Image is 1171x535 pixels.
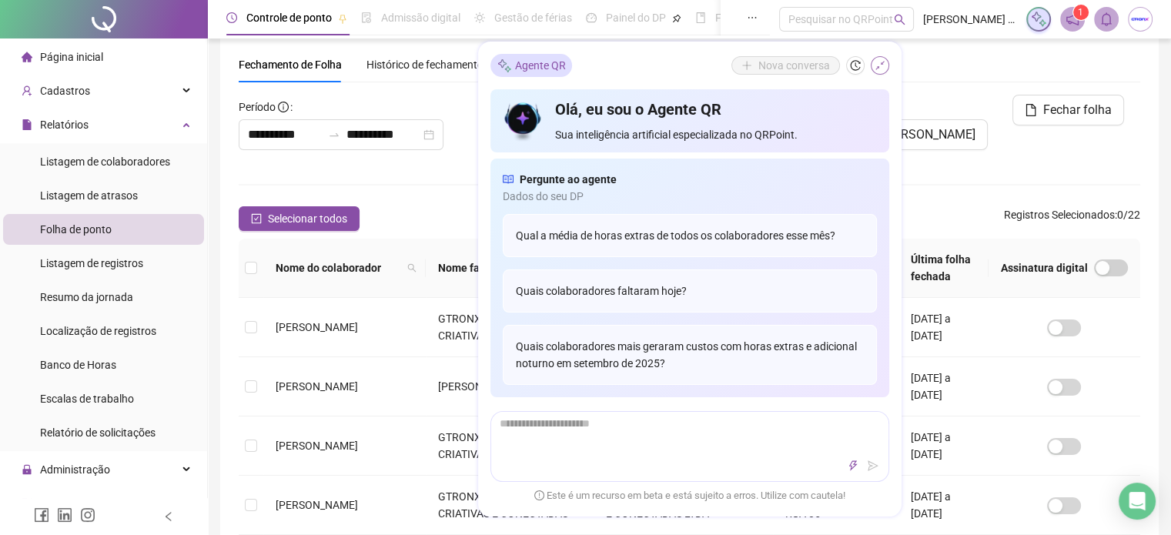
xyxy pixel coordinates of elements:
span: Folha de ponto [40,223,112,236]
button: Selecionar todos [239,206,360,231]
td: [DATE] a [DATE] [898,416,989,476]
span: ellipsis [747,12,758,23]
span: Controle de ponto [246,12,332,24]
span: search [404,256,420,279]
span: [PERSON_NAME] - Gtron Telecom [923,11,1017,28]
span: Pergunte ao agente [520,172,617,189]
div: Quais colaboradores mais geraram custos com horas extras e adicional noturno em setembro de 2025? [503,326,877,386]
span: left [163,511,174,522]
span: user-add [22,85,32,96]
span: sun [474,12,485,23]
span: Folha de pagamento [715,12,814,24]
span: Listagem de colaboradores [40,155,170,168]
th: Última folha fechada [898,239,989,298]
span: book [695,12,706,23]
span: pushpin [338,14,347,23]
sup: 1 [1073,5,1089,20]
span: [PERSON_NAME] [276,321,358,333]
td: GTRONX SOLUÇÕES CRIATIVAS E CONECTADAS [426,298,594,357]
span: Exportações [40,497,100,510]
span: Assinatura digital [1001,259,1088,276]
span: Histórico de fechamentos [366,59,489,71]
span: Período [239,101,276,113]
span: Página inicial [40,51,103,63]
span: bell [1099,12,1113,26]
span: : 0 / 22 [1004,206,1140,231]
span: shrink [875,61,885,72]
span: Admissão digital [381,12,460,24]
span: swap-right [328,129,340,141]
div: Open Intercom Messenger [1119,483,1156,520]
img: sparkle-icon.fc2bf0ac1784a2077858766a79e2daf3.svg [497,58,512,74]
span: Gestão de férias [494,12,572,24]
span: notification [1066,12,1079,26]
span: Fechamento de Folha [239,59,342,71]
span: Cadastros [40,85,90,97]
td: [DATE] a [DATE] [898,298,989,357]
span: [PERSON_NAME] [276,440,358,452]
span: Painel do DP [606,12,666,24]
th: Nome fantasia [426,239,594,298]
span: to [328,129,340,141]
span: file [22,119,32,130]
span: facebook [34,507,49,523]
span: linkedin [57,507,72,523]
img: sparkle-icon.fc2bf0ac1784a2077858766a79e2daf3.svg [1030,11,1047,28]
span: exclamation-circle [534,490,544,500]
span: Localização de registros [40,325,156,337]
span: pushpin [672,14,681,23]
span: instagram [80,507,95,523]
td: [DATE] a [DATE] [898,357,989,416]
span: Banco de Horas [40,359,116,371]
div: Qual a média de horas extras de todos os colaboradores esse mês? [503,215,877,258]
span: lock [22,464,32,475]
span: Registros Selecionados [1004,209,1115,221]
span: Relatórios [40,119,89,131]
span: check-square [251,213,262,224]
span: Administração [40,463,110,476]
span: Este é um recurso em beta e está sujeito a erros. Utilize com cautela! [534,489,845,504]
td: GTRONX SOLUÇÕES CRIATIVAS E CONECTADAS [426,416,594,476]
span: search [407,263,417,273]
span: Resumo da jornada [40,291,133,303]
span: Fechar folha [1043,101,1112,119]
span: info-circle [278,102,289,112]
td: GTRONX SOLUÇÕES CRIATIVAS E CONECTADAS [426,476,594,535]
span: [PERSON_NAME] [883,125,975,144]
img: icon [503,99,544,144]
span: read [503,172,514,189]
span: dashboard [586,12,597,23]
span: Listagem de registros [40,257,143,269]
h4: Olá, eu sou o Agente QR [555,99,876,121]
span: Dados do seu DP [503,189,877,206]
span: Relatório de solicitações [40,426,156,439]
span: search [894,14,905,25]
img: 35197 [1129,8,1152,31]
span: Escalas de trabalho [40,393,134,405]
td: [PERSON_NAME] [426,357,594,416]
span: Selecionar todos [268,210,347,227]
td: [DATE] a [DATE] [898,476,989,535]
span: Sua inteligência artificial especializada no QRPoint. [555,127,876,144]
span: Listagem de atrasos [40,189,138,202]
button: Nova conversa [731,57,840,75]
span: history [850,61,861,72]
div: Agente QR [490,55,572,78]
span: [PERSON_NAME] [276,380,358,393]
span: [PERSON_NAME] [276,499,358,511]
button: [PERSON_NAME] [852,119,988,150]
button: thunderbolt [844,457,862,476]
span: home [22,52,32,62]
span: file [1025,104,1037,116]
span: Nome do colaborador [276,259,401,276]
button: Fechar folha [1012,95,1124,125]
button: send [864,457,882,476]
div: Quais colaboradores faltaram hoje? [503,270,877,313]
span: 1 [1078,7,1083,18]
span: thunderbolt [848,461,858,472]
span: file-done [361,12,372,23]
span: clock-circle [226,12,237,23]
